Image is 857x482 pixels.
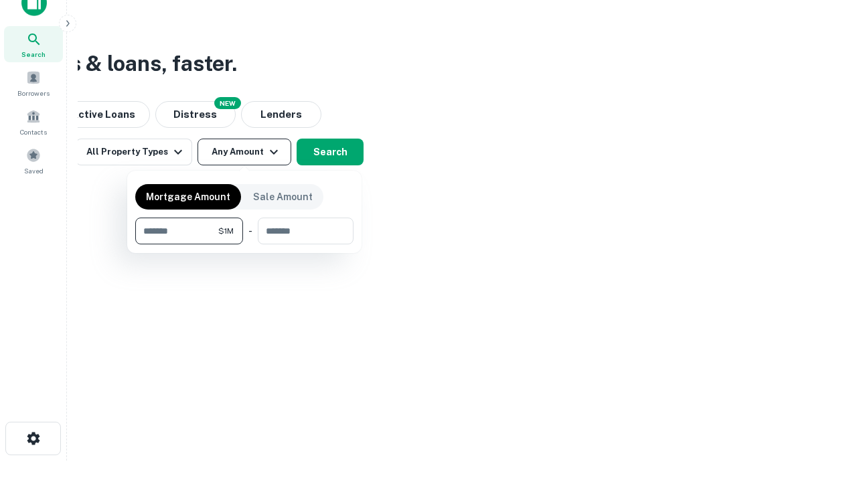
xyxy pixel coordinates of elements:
p: Sale Amount [253,189,313,204]
div: - [248,218,252,244]
p: Mortgage Amount [146,189,230,204]
iframe: Chat Widget [790,375,857,439]
span: $1M [218,225,234,237]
